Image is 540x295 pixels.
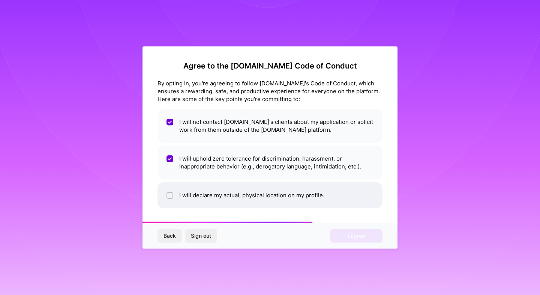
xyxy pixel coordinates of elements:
[157,109,382,143] li: I will not contact [DOMAIN_NAME]'s clients about my application or solicit work from them outside...
[157,182,382,208] li: I will declare my actual, physical location on my profile.
[157,146,382,179] li: I will uphold zero tolerance for discrimination, harassment, or inappropriate behavior (e.g., der...
[157,61,382,70] h2: Agree to the [DOMAIN_NAME] Code of Conduct
[157,229,182,243] button: Back
[163,232,176,240] span: Back
[191,232,211,240] span: Sign out
[185,229,217,243] button: Sign out
[157,79,382,103] div: By opting in, you're agreeing to follow [DOMAIN_NAME]'s Code of Conduct, which ensures a rewardin...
